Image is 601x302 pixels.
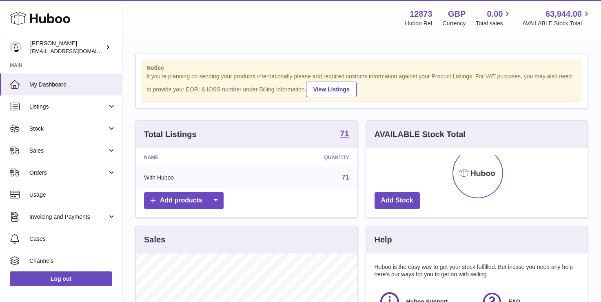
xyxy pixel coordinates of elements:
th: Name [136,148,253,167]
span: 63,944.00 [546,9,582,20]
div: If you're planning on sending your products internationally please add required customs informati... [146,73,577,97]
a: View Listings [306,82,356,97]
strong: GBP [448,9,466,20]
span: Total sales [476,20,512,27]
th: Quantity [253,148,357,167]
div: [PERSON_NAME] [30,40,104,55]
div: Huboo Ref [405,20,432,27]
p: Huboo is the easy way to get your stock fulfilled. But incase you need any help here's our ways f... [375,263,580,279]
td: With Huboo [136,167,253,188]
h3: AVAILABLE Stock Total [375,129,466,140]
a: Add products [144,192,224,209]
img: tikhon.oleinikov@sleepandglow.com [10,41,22,53]
a: 63,944.00 AVAILABLE Stock Total [522,9,591,27]
span: Channels [29,257,116,265]
span: 0.00 [487,9,503,20]
span: Invoicing and Payments [29,213,107,221]
a: Add Stock [375,192,420,209]
a: 71 [340,129,349,139]
h3: Sales [144,234,165,245]
a: 0.00 Total sales [476,9,512,27]
span: Stock [29,125,107,133]
strong: 12873 [410,9,432,20]
span: Usage [29,191,116,199]
span: AVAILABLE Stock Total [522,20,591,27]
span: [EMAIL_ADDRESS][DOMAIN_NAME] [30,48,120,54]
a: 71 [342,174,349,181]
h3: Help [375,234,392,245]
span: Orders [29,169,107,177]
strong: Notice [146,64,577,72]
span: My Dashboard [29,81,116,89]
h3: Total Listings [144,129,197,140]
span: Listings [29,103,107,111]
span: Sales [29,147,107,155]
div: Currency [443,20,466,27]
a: Log out [10,271,112,286]
strong: 71 [340,129,349,138]
span: Cases [29,235,116,243]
